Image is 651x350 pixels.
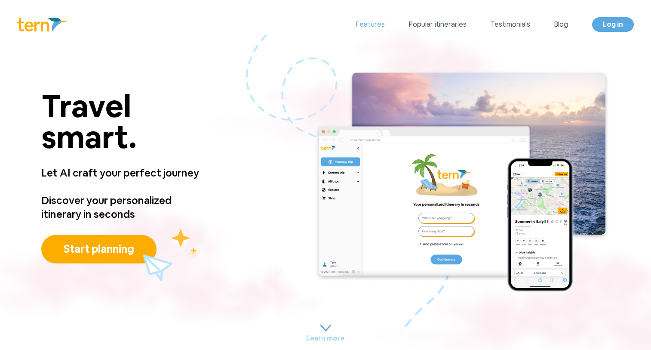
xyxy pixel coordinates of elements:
img: carrot.9d4c0c77.svg [320,325,331,331]
img: main.4bdb0901.png [314,70,610,297]
p: Let AI craft your perfect journey [41,152,212,194]
a: Log in [592,17,634,32]
img: Logo [17,18,68,31]
button: Start planning [41,235,157,263]
a: Blog [554,19,568,30]
a: Testimonials [491,19,530,30]
img: plane.fbf33879.svg [143,254,173,281]
img: yellow_stars.fff7e055.svg [166,227,202,263]
a: Popular itineraries [409,19,467,30]
span: Log in [603,20,623,29]
p: Travel smart. [41,90,212,152]
p: Learn more [306,333,345,344]
a: Features [356,19,385,30]
p: Discover your personalized itinerary in seconds [41,194,212,221]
